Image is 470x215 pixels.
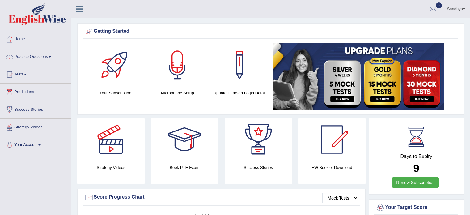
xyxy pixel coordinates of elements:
div: Your Target Score [376,203,457,212]
h4: Update Pearson Login Detail [212,90,268,96]
a: Tests [0,66,71,81]
div: Score Progress Chart [84,193,358,202]
a: Success Stories [0,101,71,117]
a: Your Account [0,136,71,152]
a: Strategy Videos [0,119,71,134]
h4: Strategy Videos [77,164,145,171]
div: Getting Started [84,27,457,36]
h4: Microphone Setup [150,90,205,96]
a: Renew Subscription [392,177,439,188]
span: 0 [436,2,442,8]
h4: Book PTE Exam [151,164,218,171]
a: Practice Questions [0,48,71,64]
h4: Days to Expiry [376,154,457,159]
h4: Your Subscription [87,90,143,96]
img: small5.jpg [273,43,444,110]
a: Home [0,31,71,46]
h4: Success Stories [225,164,292,171]
a: Predictions [0,84,71,99]
b: 9 [413,162,419,174]
h4: EW Booklet Download [298,164,366,171]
